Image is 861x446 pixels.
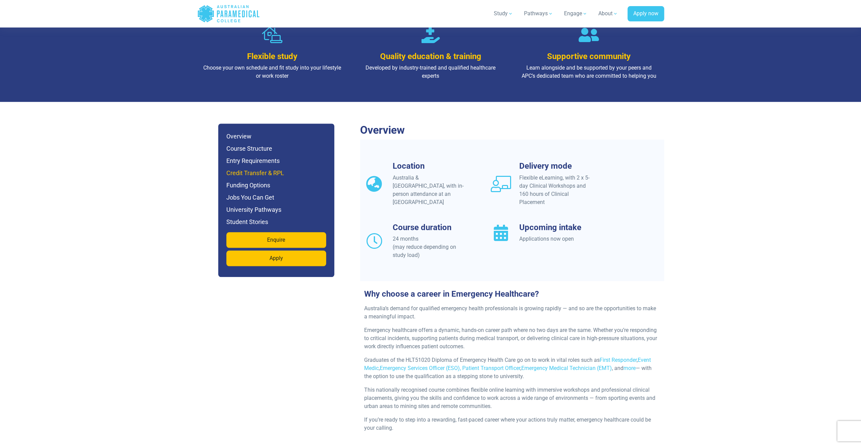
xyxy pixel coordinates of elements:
h6: Entry Requirements [226,156,326,166]
h2: Overview [360,124,664,136]
a: Enquire [226,232,326,248]
h3: Location [393,161,466,171]
a: Emergency Medical Technician (EMT) [521,365,612,371]
h6: Student Stories [226,217,326,227]
div: 24 months (may reduce depending on study load) [393,235,466,259]
p: Emergency healthcare offers a dynamic, hands-on career path where no two days are the same. Wheth... [364,326,660,351]
div: Flexible eLearning, with 2 x 5-day Clinical Workshops and 160 hours of Clinical Placement [519,174,593,206]
p: Developed by industry-trained and qualified healthcare experts [361,64,500,80]
a: About [594,4,622,23]
a: Apply [226,250,326,266]
h3: Quality education & training [361,52,500,61]
h3: Why choose a career in Emergency Healthcare? [360,289,664,299]
h6: University Pathways [226,205,326,215]
div: Applications now open [519,235,593,243]
h6: Funding Options [226,181,326,190]
p: If you’re ready to step into a rewarding, fast-paced career where your actions truly matter, emer... [364,416,660,432]
h3: Delivery mode [519,161,593,171]
h3: Flexible study [203,52,342,61]
p: This nationally recognised course combines flexible online learning with immersive workshops and ... [364,386,660,410]
h3: Supportive community [519,52,659,61]
p: Australia’s demand for qualified emergency health professionals is growing rapidly — and so are t... [364,304,660,321]
h6: Overview [226,132,326,141]
p: Graduates of the HLT51020 Diploma of Emergency Health Care go on to work in vital roles such as ,... [364,356,660,380]
a: Patient Transport Officer [462,365,520,371]
a: First Responder [600,357,637,363]
h3: Course duration [393,223,466,233]
p: Learn alongside and be supported by your peers and APC’s dedicated team who are committed to help... [519,64,659,80]
a: Australian Paramedical College [197,3,260,25]
a: Engage [560,4,592,23]
h6: Course Structure [226,144,326,153]
p: Choose your own schedule and fit study into your lifestyle or work roster [203,64,342,80]
a: more [623,365,636,371]
a: Study [490,4,517,23]
a: Apply now [628,6,664,22]
h6: Credit Transfer & RPL [226,168,326,178]
div: Australia & [GEOGRAPHIC_DATA], with in-person attendance at an [GEOGRAPHIC_DATA] [393,174,466,206]
a: Pathways [520,4,557,23]
h3: Upcoming intake [519,223,593,233]
a: Emergency Services Officer (ESO), [380,365,461,371]
h6: Jobs You Can Get [226,193,326,202]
